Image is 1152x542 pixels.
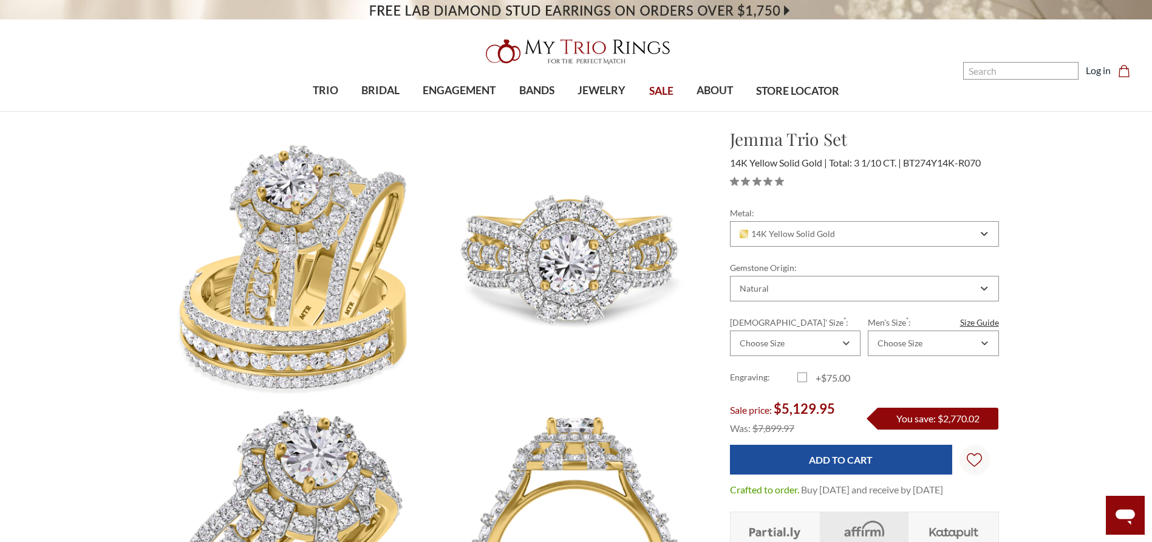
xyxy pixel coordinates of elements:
img: Layaway [746,520,803,540]
button: submenu toggle [596,111,608,112]
label: [DEMOGRAPHIC_DATA]' Size : [730,316,861,329]
span: STORE LOCATOR [756,83,839,99]
div: Natural [740,284,769,293]
span: TRIO [313,83,338,98]
img: Katapult [925,520,982,540]
a: BANDS [508,71,566,111]
span: 14K Yellow Solid Gold [740,229,836,239]
dt: Crafted to order. [730,482,799,497]
a: TRIO [301,71,350,111]
img: Affirm [836,520,892,540]
a: SALE [637,72,684,111]
div: Combobox [730,276,999,301]
input: Search [963,62,1079,80]
button: submenu toggle [453,111,465,112]
span: BRIDAL [361,83,400,98]
a: Size Guide [960,316,999,329]
span: You save: $2,770.02 [896,413,980,424]
div: Combobox [730,331,861,356]
label: Engraving: [730,371,797,385]
a: My Trio Rings [334,32,818,71]
img: Photo of Jemma 3 1/10 ct tw. Round Solitaire Trio Set 14K Yellow Gold [BT274YE-R070] [432,127,710,405]
a: STORE LOCATOR [745,72,851,111]
img: Photo of Jemma 3 1/10 ct tw. Round Solitaire Trio Set 14K Yellow Gold [BT274Y-R070] [154,127,432,405]
a: BRIDAL [350,71,411,111]
div: Choose Size [878,338,922,348]
button: submenu toggle [531,111,543,112]
img: My Trio Rings [479,32,673,71]
svg: cart.cart_preview [1118,65,1130,77]
a: ENGAGEMENT [411,71,507,111]
button: submenu toggle [709,111,721,112]
button: submenu toggle [319,111,332,112]
a: JEWELRY [566,71,637,111]
a: Cart with 0 items [1118,63,1137,78]
span: 14K Yellow Solid Gold [730,157,827,168]
div: Choose Size [740,338,785,348]
span: Sale price: [730,404,772,416]
label: Gemstone Origin: [730,261,999,274]
a: Wish Lists [959,445,990,475]
span: BT274Y14K-R070 [903,157,981,168]
span: $7,899.97 [752,422,794,434]
span: ABOUT [697,83,733,98]
div: Combobox [730,221,999,247]
span: $5,129.95 [774,400,835,417]
dd: Buy [DATE] and receive by [DATE] [801,482,943,497]
a: ABOUT [685,71,745,111]
span: Was: [730,422,751,434]
svg: Wish Lists [967,414,982,506]
input: Add to Cart [730,445,952,475]
label: +$75.00 [797,371,865,385]
span: SALE [649,83,673,99]
span: BANDS [519,83,554,98]
span: ENGAGEMENT [423,83,496,98]
div: Combobox [868,331,998,356]
label: Men's Size : [868,316,998,329]
a: Log in [1086,63,1111,78]
span: Total: 3 1/10 CT. [829,157,901,168]
label: Metal: [730,207,999,219]
button: submenu toggle [375,111,387,112]
span: JEWELRY [578,83,625,98]
h1: Jemma Trio Set [730,126,999,152]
